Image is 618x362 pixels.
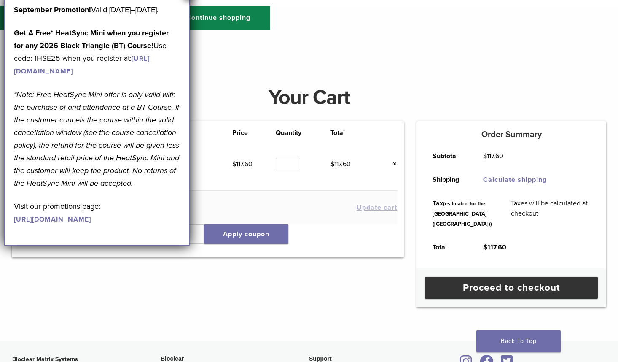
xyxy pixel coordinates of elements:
span: $ [483,243,487,251]
h1: Your Cart [5,87,613,108]
a: Calculate shipping [483,176,547,184]
b: September Promotion! [14,5,91,14]
a: Remove this item [386,159,397,170]
span: Support [309,355,332,362]
th: Quantity [276,128,330,138]
p: Valid [DATE]–[DATE]. [14,3,180,16]
a: Proceed to checkout [425,277,598,299]
p: Visit our promotions page: [14,200,180,225]
th: Total [330,128,374,138]
bdi: 117.60 [232,160,253,168]
bdi: 117.60 [483,243,506,251]
th: Shipping [423,168,473,192]
button: Update cart [357,204,397,211]
small: (estimated for the [GEOGRAPHIC_DATA] ([GEOGRAPHIC_DATA])) [433,200,492,227]
span: $ [330,160,334,168]
h5: Order Summary [416,130,606,140]
a: Back To Top [476,330,561,352]
bdi: 117.60 [483,152,503,160]
bdi: 117.60 [330,160,351,168]
span: $ [232,160,236,168]
a: Continue shopping [172,13,257,24]
button: Apply coupon [204,224,288,244]
span: $ [483,152,487,160]
td: Taxes will be calculated at checkout [501,192,600,235]
th: Total [423,235,473,259]
strong: Get A Free* HeatSync Mini when you register for any 2026 Black Triangle (BT) Course! [14,28,169,50]
th: Tax [423,192,501,235]
em: *Note: Free HeatSync Mini offer is only valid with the purchase of and attendance at a BT Course.... [14,90,179,188]
th: Price [232,128,276,138]
a: [URL][DOMAIN_NAME] [14,215,91,224]
th: Subtotal [423,144,473,168]
p: Use code: 1HSE25 when you register at: [14,27,180,77]
span: Bioclear [161,355,184,362]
